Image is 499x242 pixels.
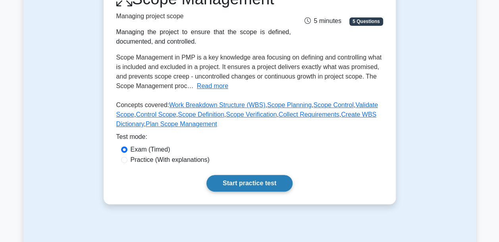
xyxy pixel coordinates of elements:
[279,111,339,118] a: Collect Requirements
[349,17,383,25] span: 5 Questions
[116,100,383,132] p: Concepts covered: , , , , , , , , ,
[131,145,170,154] label: Exam (Timed)
[304,17,341,24] span: 5 minutes
[178,111,224,118] a: Scope Definition
[131,155,210,165] label: Practice (With explanations)
[267,102,312,108] a: Scope Planning
[313,102,353,108] a: Scope Control
[116,12,291,21] p: Managing project scope
[116,54,382,89] span: Scope Management in PMP is a key knowledge area focusing on defining and controlling what is incl...
[197,81,228,91] button: Read more
[116,27,291,46] div: Managing the project to ensure that the scope is defined, documented, and controlled.
[136,111,176,118] a: Control Scope
[146,121,217,127] a: Plan Scope Management
[206,175,293,192] a: Start practice test
[169,102,265,108] a: Work Breakdown Structure (WBS)
[116,132,383,145] div: Test mode:
[226,111,277,118] a: Scope Verification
